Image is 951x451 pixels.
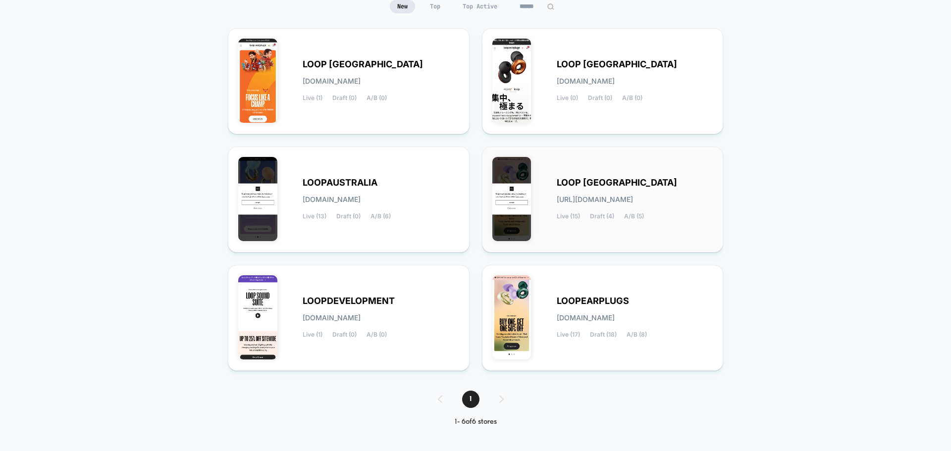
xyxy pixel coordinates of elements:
span: LOOP [GEOGRAPHIC_DATA] [557,61,677,68]
span: LOOP [GEOGRAPHIC_DATA] [303,61,423,68]
span: [DOMAIN_NAME] [557,78,615,85]
span: Live (1) [303,95,322,101]
span: Live (17) [557,331,580,338]
img: LOOP_JAPAN [492,39,531,123]
img: LOOP_UNITED_STATES [492,157,531,241]
img: LOOPAUSTRALIA [238,157,277,241]
span: Live (13) [303,213,326,220]
span: Draft (18) [590,331,617,338]
span: [DOMAIN_NAME] [303,78,361,85]
span: A/B (8) [627,331,647,338]
span: Draft (0) [336,213,361,220]
img: edit [547,3,554,10]
span: [URL][DOMAIN_NAME] [557,196,633,203]
span: Draft (0) [588,95,612,101]
span: 1 [462,391,479,408]
span: LOOPAUSTRALIA [303,179,377,186]
span: Live (1) [303,331,322,338]
span: A/B (0) [622,95,642,101]
span: Draft (4) [590,213,614,220]
span: Draft (0) [332,95,357,101]
span: [DOMAIN_NAME] [303,314,361,321]
span: A/B (6) [370,213,391,220]
span: A/B (0) [367,331,387,338]
span: Live (15) [557,213,580,220]
span: LOOPDEVELOPMENT [303,298,395,304]
span: LOOP [GEOGRAPHIC_DATA] [557,179,677,186]
span: LOOPEARPLUGS [557,298,629,304]
span: Draft (0) [332,331,357,338]
span: A/B (5) [624,213,644,220]
span: Live (0) [557,95,578,101]
img: LOOPEARPLUGS [492,275,531,359]
span: [DOMAIN_NAME] [557,314,615,321]
div: 1 - 6 of 6 stores [428,418,524,426]
span: [DOMAIN_NAME] [303,196,361,203]
span: A/B (0) [367,95,387,101]
img: LOOPDEVELOPMENT [238,275,277,359]
img: LOOP_INDIA [238,39,277,123]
